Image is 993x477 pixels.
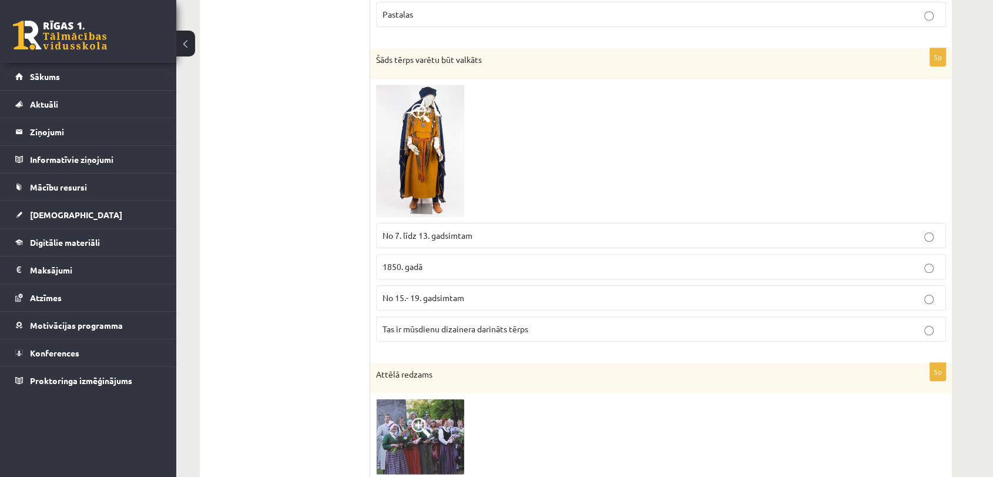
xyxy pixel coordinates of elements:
[30,146,162,173] legend: Informatīvie ziņojumi
[376,399,464,475] img: 1.png
[30,375,132,386] span: Proktoringa izmēģinājums
[15,312,162,339] a: Motivācijas programma
[924,295,934,304] input: No 15.- 19. gadsimtam
[30,320,123,331] span: Motivācijas programma
[30,209,122,220] span: [DEMOGRAPHIC_DATA]
[15,229,162,256] a: Digitālie materiāli
[15,63,162,90] a: Sākums
[15,118,162,145] a: Ziņojumi
[30,292,62,303] span: Atzīmes
[15,367,162,394] a: Proktoringa izmēģinājums
[376,85,464,217] img: 1.jpg
[930,362,946,381] p: 5p
[15,146,162,173] a: Informatīvie ziņojumi
[30,71,60,82] span: Sākums
[376,369,887,381] p: Attēlā redzams
[15,174,162,201] a: Mācību resursi
[376,54,887,66] p: Šāds tērps varētu būt valkāts
[30,99,58,109] span: Aktuāli
[30,348,79,358] span: Konferences
[30,182,87,192] span: Mācību resursi
[383,230,472,241] span: No 7. līdz 13. gadsimtam
[924,326,934,335] input: Tas ir mūsdienu dizainera darināts tērps
[15,201,162,228] a: [DEMOGRAPHIC_DATA]
[15,256,162,283] a: Maksājumi
[383,292,464,303] span: No 15.- 19. gadsimtam
[15,91,162,118] a: Aktuāli
[30,256,162,283] legend: Maksājumi
[924,232,934,242] input: No 7. līdz 13. gadsimtam
[924,11,934,21] input: Pastalas
[15,339,162,366] a: Konferences
[30,118,162,145] legend: Ziņojumi
[30,237,100,248] span: Digitālie materiāli
[930,48,946,66] p: 5p
[383,9,413,19] span: Pastalas
[383,323,528,334] span: Tas ir mūsdienu dizainera darināts tērps
[15,284,162,311] a: Atzīmes
[13,21,107,50] a: Rīgas 1. Tālmācības vidusskola
[383,261,422,272] span: 1850. gadā
[924,263,934,273] input: 1850. gadā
